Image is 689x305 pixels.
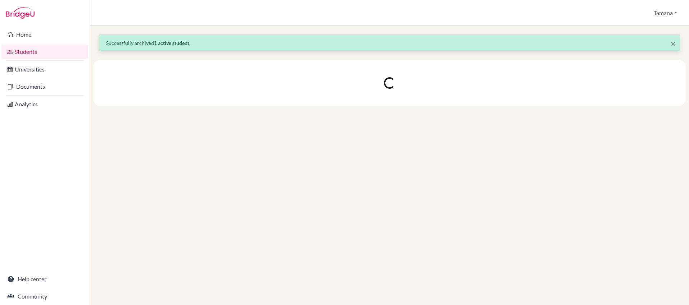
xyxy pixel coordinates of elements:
a: Universities [1,62,88,77]
a: Documents [1,79,88,94]
a: Help center [1,272,88,286]
button: Tamana [651,6,680,20]
a: Home [1,27,88,42]
span: × [671,38,676,48]
a: Analytics [1,97,88,111]
img: Bridge-U [6,7,35,19]
a: Community [1,289,88,304]
button: Close [671,39,676,48]
p: Successfully archived . [106,39,673,47]
strong: 1 active student [154,40,189,46]
a: Students [1,45,88,59]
